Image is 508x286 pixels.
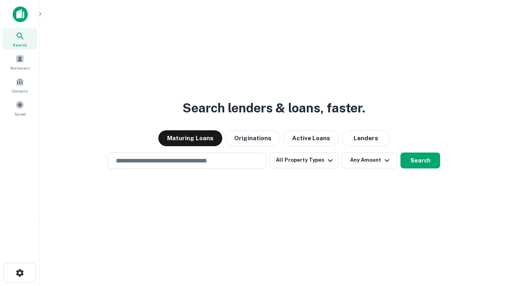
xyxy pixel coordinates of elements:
[283,130,339,146] button: Active Loans
[225,130,280,146] button: Originations
[2,51,37,73] a: Borrowers
[468,222,508,261] iframe: Chat Widget
[10,65,29,71] span: Borrowers
[158,130,222,146] button: Maturing Loans
[13,42,27,48] span: Search
[2,74,37,96] a: Contacts
[400,153,440,168] button: Search
[342,153,397,168] button: Any Amount
[13,6,28,22] img: capitalize-icon.png
[342,130,390,146] button: Lenders
[183,99,365,118] h3: Search lenders & loans, faster.
[2,97,37,119] a: Saved
[12,88,28,94] span: Contacts
[2,28,37,50] a: Search
[14,111,26,117] span: Saved
[269,153,339,168] button: All Property Types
